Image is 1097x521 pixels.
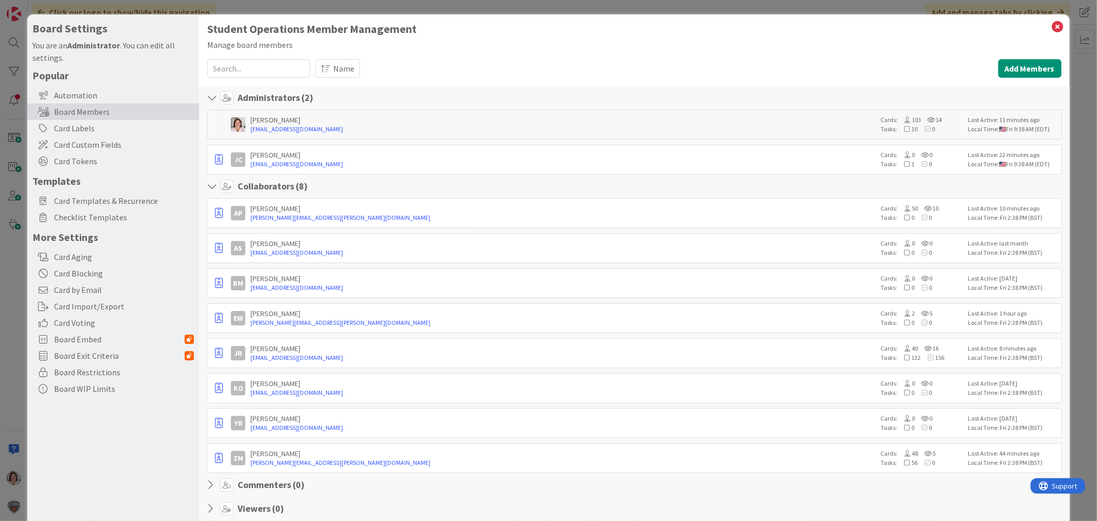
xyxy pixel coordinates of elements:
[296,180,308,192] span: ( 8 )
[918,125,936,133] span: 0
[881,449,963,458] div: Cards:
[968,423,1058,432] div: Local Time: Fri 2:38 PM (BST)
[915,239,933,247] span: 0
[250,318,875,327] a: [PERSON_NAME][EMAIL_ADDRESS][PERSON_NAME][DOMAIN_NAME]
[897,319,915,326] span: 0
[32,231,194,244] h5: More Settings
[27,380,199,397] div: Board WIP Limits
[250,125,875,134] a: [EMAIL_ADDRESS][DOMAIN_NAME]
[27,298,199,315] div: Card Import/Export
[915,274,933,282] span: 0
[250,414,875,423] div: [PERSON_NAME]
[968,125,1058,134] div: Local Time: Fri 9:38 AM (EDT)
[998,59,1062,78] button: Add Members
[22,2,47,14] span: Support
[968,458,1058,467] div: Local Time: Fri 2:38 PM (BST)
[922,116,942,124] span: 14
[915,151,933,159] span: 0
[881,160,963,169] div: Tasks:
[54,195,194,207] span: Card Templates & Recurrence
[968,318,1058,327] div: Local Time: Fri 2:38 PM (BST)
[54,284,194,296] span: Card by Email
[898,379,915,387] span: 0
[898,274,915,282] span: 0
[881,388,963,397] div: Tasks:
[250,150,875,160] div: [PERSON_NAME]
[250,344,875,353] div: [PERSON_NAME]
[231,152,245,167] div: JC
[968,379,1058,388] div: Last Active: [DATE]
[881,414,963,423] div: Cards:
[231,311,245,325] div: EW
[881,283,963,292] div: Tasks:
[250,248,875,257] a: [EMAIL_ADDRESS][DOMAIN_NAME]
[32,22,194,35] h4: Board Settings
[897,459,918,466] span: 56
[897,284,915,291] span: 0
[919,449,936,457] span: 5
[54,350,185,362] span: Board Exit Criteria
[27,265,199,282] div: Card Blocking
[207,39,1061,51] div: Manage board members
[54,333,185,345] span: Board Embed
[915,284,932,291] span: 0
[897,249,915,256] span: 0
[897,354,921,361] span: 132
[915,214,932,221] span: 0
[898,151,915,159] span: 0
[968,213,1058,222] div: Local Time: Fri 2:38 PM (BST)
[54,211,194,223] span: Checklist Templates
[238,92,313,103] h4: Administrators
[999,162,1006,167] img: us.png
[968,115,1058,125] div: Last Active: 11 minutes ago
[881,204,963,213] div: Cards:
[32,175,194,187] h5: Templates
[968,353,1058,362] div: Local Time: Fri 2:38 PM (BST)
[881,248,963,257] div: Tasks:
[968,150,1058,160] div: Last Active: 22 minutes ago
[881,150,963,160] div: Cards:
[897,424,915,431] span: 0
[301,92,313,103] span: ( 2 )
[250,379,875,388] div: [PERSON_NAME]
[32,69,194,82] h5: Popular
[968,309,1058,318] div: Last Active: 1 hour ago
[915,414,933,422] span: 0
[968,414,1058,423] div: Last Active: [DATE]
[293,479,304,491] span: ( 0 )
[881,379,963,388] div: Cards:
[968,388,1058,397] div: Local Time: Fri 2:38 PM (BST)
[54,138,194,151] span: Card Custom Fields
[54,366,194,378] span: Board Restrictions
[915,389,932,396] span: 0
[231,276,245,290] div: BM
[999,127,1006,132] img: us.png
[881,423,963,432] div: Tasks:
[881,239,963,248] div: Cards:
[250,353,875,362] a: [EMAIL_ADDRESS][DOMAIN_NAME]
[231,117,245,132] img: EW
[898,309,915,317] span: 2
[881,318,963,327] div: Tasks:
[968,248,1058,257] div: Local Time: Fri 2:38 PM (BST)
[250,449,875,458] div: [PERSON_NAME]
[881,274,963,283] div: Cards:
[919,344,939,352] span: 16
[881,458,963,467] div: Tasks:
[915,160,932,168] span: 0
[27,103,199,120] div: Board Members
[898,239,915,247] span: 0
[881,213,963,222] div: Tasks:
[968,274,1058,283] div: Last Active: [DATE]
[231,241,245,255] div: AS
[27,87,199,103] div: Automation
[32,39,194,64] div: You are an . You can edit all settings.
[54,317,194,329] span: Card Voting
[315,59,360,78] button: Name
[207,23,1061,36] h1: Student Operations Member Management
[915,309,933,317] span: 5
[881,344,963,353] div: Cards:
[250,283,875,292] a: [EMAIL_ADDRESS][DOMAIN_NAME]
[250,204,875,213] div: [PERSON_NAME]
[915,379,933,387] span: 0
